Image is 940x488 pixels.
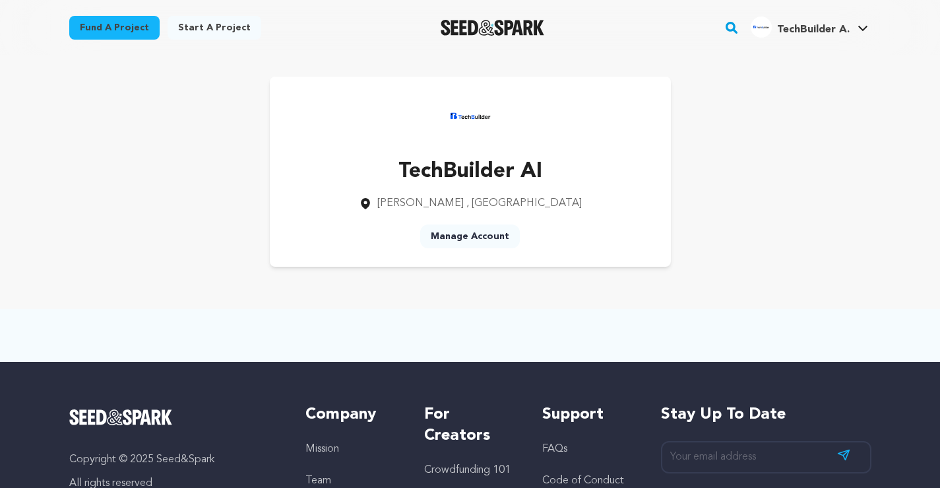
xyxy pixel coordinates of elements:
a: Start a project [168,16,261,40]
p: TechBuilder AI [359,156,582,188]
a: FAQs [542,444,567,454]
a: Seed&Spark Homepage [441,20,544,36]
span: TechBuilder A.'s Profile [748,14,871,42]
span: TechBuilder A. [777,24,850,35]
a: Code of Conduct [542,475,624,486]
span: [PERSON_NAME] [377,198,464,209]
a: Manage Account [420,225,520,248]
span: , [GEOGRAPHIC_DATA] [466,198,582,209]
h5: Stay up to date [661,404,871,425]
h5: Support [542,404,634,425]
a: Seed&Spark Homepage [69,409,280,425]
img: Seed&Spark Logo [69,409,173,425]
h5: Company [305,404,397,425]
a: TechBuilder A.'s Profile [748,14,871,38]
a: Fund a project [69,16,160,40]
img: https://seedandspark-static.s3.us-east-2.amazonaws.com/images/User/002/209/535/medium/df78a280798... [444,90,497,143]
input: Your email address [661,441,871,473]
h5: For Creators [424,404,516,446]
img: df78a280798d42fe.png [751,17,772,38]
a: Crowdfunding 101 [424,465,511,475]
p: Copyright © 2025 Seed&Spark [69,452,280,468]
a: Mission [305,444,339,454]
div: TechBuilder A.'s Profile [751,17,850,38]
a: Team [305,475,331,486]
img: Seed&Spark Logo Dark Mode [441,20,544,36]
